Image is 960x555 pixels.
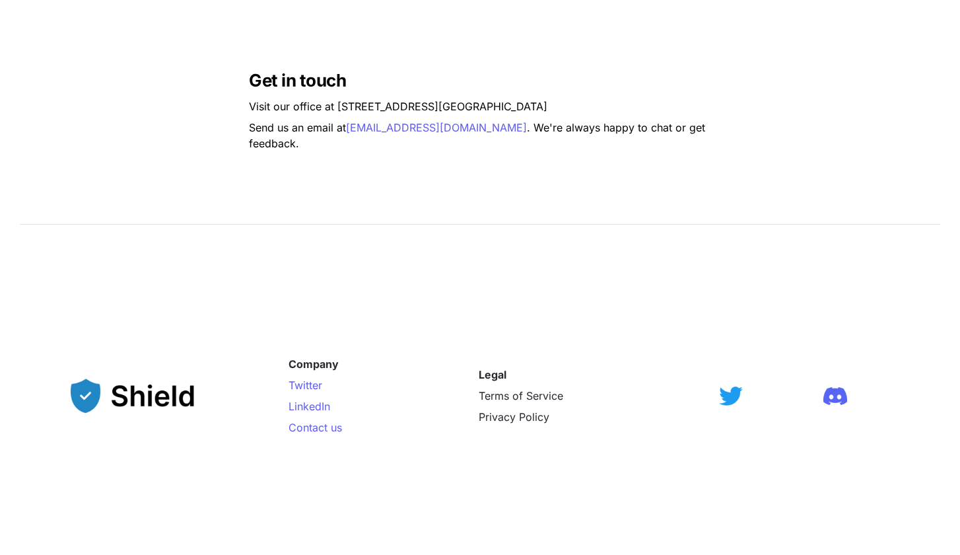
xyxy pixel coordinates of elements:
[289,379,322,392] a: Twitter
[479,389,563,402] a: Terms of Service
[289,357,339,371] strong: Company
[438,100,547,113] span: [GEOGRAPHIC_DATA]
[249,100,438,113] span: Visit our office at [STREET_ADDRESS]
[479,368,506,381] strong: Legal
[289,421,342,434] a: Contact us
[346,121,527,134] a: [EMAIL_ADDRESS][DOMAIN_NAME]
[249,70,346,91] span: Get in touch
[249,121,346,134] span: Send us an email at
[289,400,330,413] a: LinkedIn
[479,410,549,424] a: Privacy Policy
